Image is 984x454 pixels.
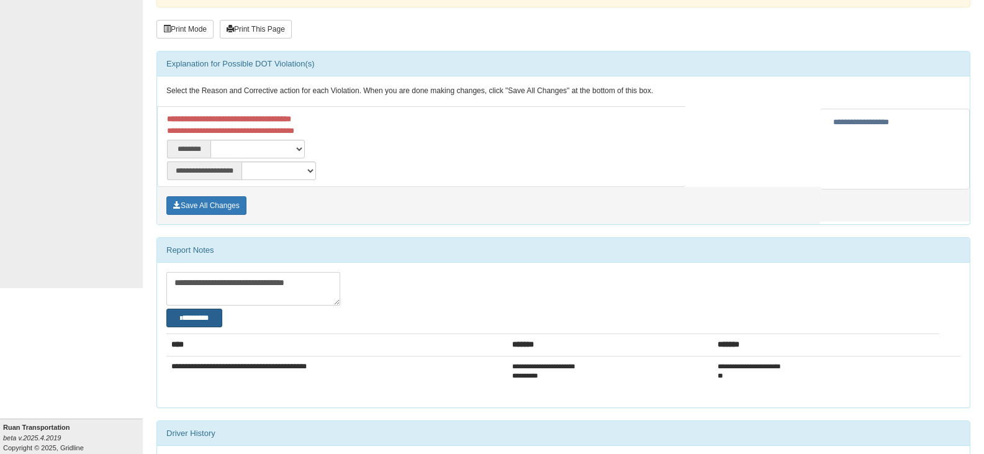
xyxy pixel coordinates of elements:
button: Print This Page [220,20,292,39]
b: Ruan Transportation [3,424,70,431]
div: Copyright © 2025, Gridline [3,422,143,453]
div: Driver History [157,421,970,446]
div: Explanation for Possible DOT Violation(s) [157,52,970,76]
button: Change Filter Options [166,309,222,327]
button: Save [166,196,246,215]
div: Report Notes [157,238,970,263]
button: Print Mode [156,20,214,39]
i: beta v.2025.4.2019 [3,434,61,442]
div: Select the Reason and Corrective action for each Violation. When you are done making changes, cli... [157,76,970,106]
